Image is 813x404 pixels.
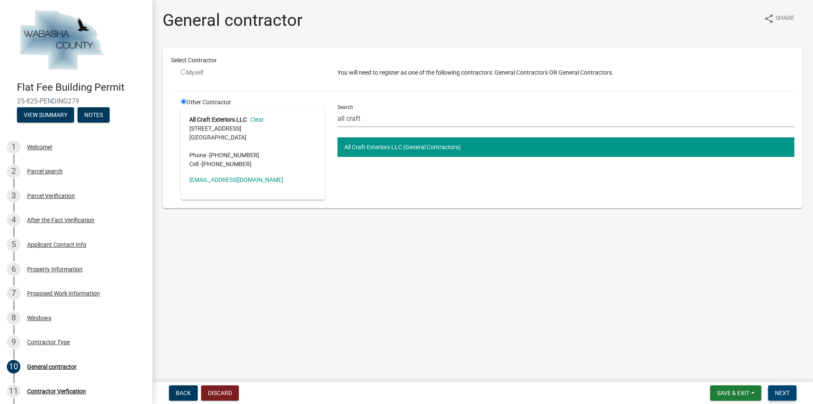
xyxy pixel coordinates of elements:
[201,385,239,401] button: Discard
[7,384,20,398] div: 11
[337,137,794,157] button: All Craft Exteriors LLC (General Contractors)
[176,390,191,396] span: Back
[7,238,20,251] div: 5
[337,68,794,77] p: You will need to register as one of the following contractors: General Contractors OR General Con...
[776,14,794,24] span: Share
[17,97,135,105] span: 25-825-PENDING279
[768,385,796,401] button: Next
[27,388,86,394] div: Contractor Verfication
[165,56,801,65] div: Select Contractor
[77,112,110,119] wm-modal-confirm: Notes
[7,311,20,325] div: 8
[7,213,20,227] div: 4
[757,10,801,27] button: shareShare
[7,287,20,300] div: 7
[189,116,247,123] strong: All Craft Exteriors LLC
[7,262,20,276] div: 6
[17,81,146,94] h4: Flat Fee Building Permit
[189,115,316,169] address: [STREET_ADDRESS] [GEOGRAPHIC_DATA]
[775,390,790,396] span: Next
[27,266,83,272] div: Property Information
[764,14,774,24] i: share
[17,9,107,72] img: Wabasha County, Minnesota
[7,189,20,203] div: 3
[189,176,283,183] a: [EMAIL_ADDRESS][DOMAIN_NAME]
[27,339,70,345] div: Contractor Type
[169,385,198,401] button: Back
[181,68,325,77] div: Myself
[163,10,303,31] h1: General contractor
[7,360,20,373] div: 10
[202,161,252,167] span: [PHONE_NUMBER]
[710,385,761,401] button: Save & Exit
[27,168,63,174] div: Parcel search
[7,140,20,154] div: 1
[174,98,331,200] div: Other Contractor
[27,290,100,296] div: Proposed Work Information
[189,161,202,167] abbr: Cell -
[77,107,110,123] button: Notes
[247,116,264,123] a: Clear
[717,390,749,396] span: Save & Exit
[27,144,53,150] div: Welcome!
[337,110,794,127] input: Search...
[27,217,94,223] div: After the Fact Verification
[27,364,77,370] div: General contractor
[7,164,20,178] div: 2
[209,152,259,159] span: [PHONE_NUMBER]
[7,335,20,349] div: 9
[189,152,209,159] abbr: Phone -
[27,315,51,321] div: Windows
[27,242,86,248] div: Applicant Contact Info
[27,193,75,199] div: Parcel Verification
[17,107,74,123] button: View Summary
[17,112,74,119] wm-modal-confirm: Summary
